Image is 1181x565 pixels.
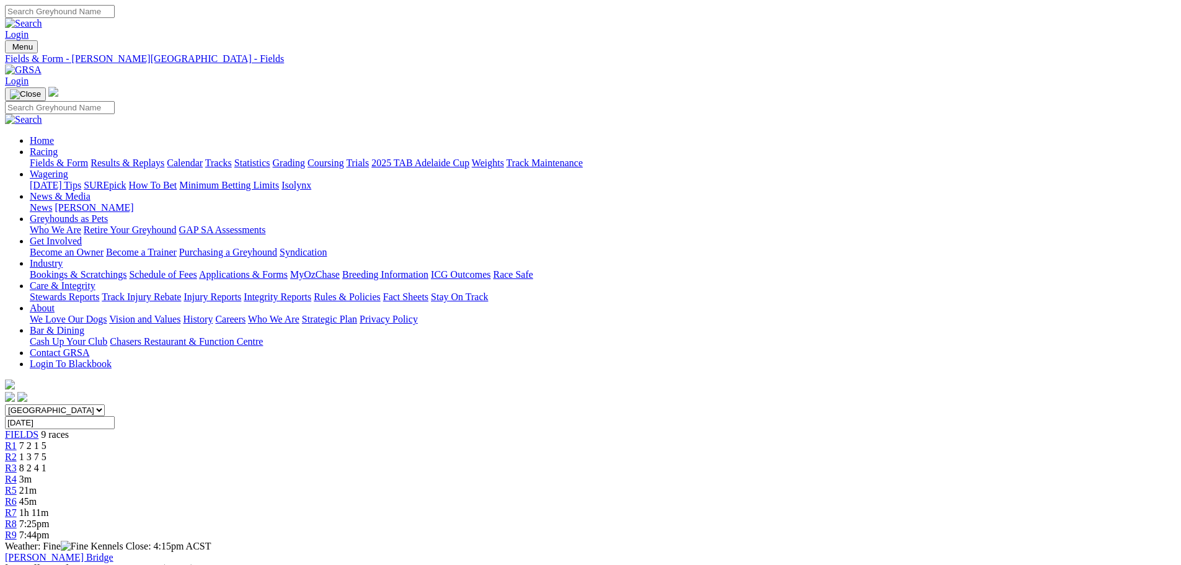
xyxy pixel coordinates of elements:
[102,291,181,302] a: Track Injury Rebate
[205,158,232,168] a: Tracks
[472,158,504,168] a: Weights
[183,314,213,324] a: History
[30,247,104,257] a: Become an Owner
[109,314,180,324] a: Vision and Values
[19,440,46,451] span: 7 2 1 5
[19,452,46,462] span: 1 3 7 5
[179,225,266,235] a: GAP SA Assessments
[5,416,115,429] input: Select date
[5,392,15,402] img: facebook.svg
[30,213,108,224] a: Greyhounds as Pets
[5,552,113,563] a: [PERSON_NAME] Bridge
[5,440,17,451] a: R1
[30,247,1176,258] div: Get Involved
[30,291,99,302] a: Stewards Reports
[129,180,177,190] a: How To Bet
[61,541,88,552] img: Fine
[431,291,488,302] a: Stay On Track
[30,236,82,246] a: Get Involved
[30,314,107,324] a: We Love Our Dogs
[290,269,340,280] a: MyOzChase
[30,169,68,179] a: Wagering
[30,191,91,202] a: News & Media
[273,158,305,168] a: Grading
[5,65,42,76] img: GRSA
[5,452,17,462] span: R2
[5,485,17,496] a: R5
[5,474,17,484] a: R4
[431,269,490,280] a: ICG Outcomes
[5,29,29,40] a: Login
[493,269,533,280] a: Race Safe
[199,269,288,280] a: Applications & Forms
[5,380,15,389] img: logo-grsa-white.png
[5,463,17,473] a: R3
[19,507,49,518] span: 1h 11m
[30,336,1176,347] div: Bar & Dining
[30,180,81,190] a: [DATE] Tips
[19,518,50,529] span: 7:25pm
[30,225,1176,236] div: Greyhounds as Pets
[371,158,469,168] a: 2025 TAB Adelaide Cup
[55,202,133,213] a: [PERSON_NAME]
[17,392,27,402] img: twitter.svg
[30,314,1176,325] div: About
[12,42,33,51] span: Menu
[30,269,126,280] a: Bookings & Scratchings
[5,518,17,529] a: R8
[5,18,42,29] img: Search
[91,158,164,168] a: Results & Replays
[19,485,37,496] span: 21m
[5,5,115,18] input: Search
[41,429,69,440] span: 9 races
[302,314,357,324] a: Strategic Plan
[5,87,46,101] button: Toggle navigation
[48,87,58,97] img: logo-grsa-white.png
[30,291,1176,303] div: Care & Integrity
[281,180,311,190] a: Isolynx
[5,429,38,440] a: FIELDS
[383,291,428,302] a: Fact Sheets
[30,347,89,358] a: Contact GRSA
[30,135,54,146] a: Home
[314,291,381,302] a: Rules & Policies
[5,53,1176,65] a: Fields & Form - [PERSON_NAME][GEOGRAPHIC_DATA] - Fields
[19,496,37,507] span: 45m
[10,89,41,99] img: Close
[5,507,17,518] a: R7
[30,202,1176,213] div: News & Media
[5,496,17,507] a: R6
[167,158,203,168] a: Calendar
[30,303,55,313] a: About
[84,225,177,235] a: Retire Your Greyhound
[342,269,428,280] a: Breeding Information
[84,180,126,190] a: SUREpick
[5,101,115,114] input: Search
[280,247,327,257] a: Syndication
[5,114,42,125] img: Search
[129,269,197,280] a: Schedule of Fees
[215,314,245,324] a: Careers
[30,180,1176,191] div: Wagering
[30,280,95,291] a: Care & Integrity
[30,225,81,235] a: Who We Are
[5,76,29,86] a: Login
[5,530,17,540] a: R9
[30,258,63,269] a: Industry
[248,314,299,324] a: Who We Are
[5,541,91,551] span: Weather: Fine
[184,291,241,302] a: Injury Reports
[110,336,263,347] a: Chasers Restaurant & Function Centre
[244,291,311,302] a: Integrity Reports
[30,336,107,347] a: Cash Up Your Club
[179,247,277,257] a: Purchasing a Greyhound
[30,269,1176,280] div: Industry
[30,202,52,213] a: News
[30,158,88,168] a: Fields & Form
